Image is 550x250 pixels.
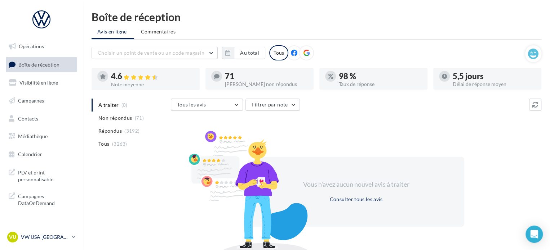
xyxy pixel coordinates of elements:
[18,133,48,139] span: Médiathèque
[141,28,176,35] span: Commentaires
[111,82,194,87] div: Note moyenne
[18,191,74,207] span: Campagnes DataOnDemand
[4,57,79,72] a: Boîte de réception
[9,233,16,241] span: VU
[339,72,422,80] div: 98 %
[453,72,536,80] div: 5,5 jours
[92,47,218,59] button: Choisir un point de vente ou un code magasin
[269,45,288,60] div: Tous
[4,165,79,186] a: PLV et print personnalisable
[171,99,243,111] button: Tous les avis
[98,127,122,135] span: Répondus
[327,195,385,204] button: Consulter tous les avis
[225,82,308,87] div: [PERSON_NAME] non répondus
[19,79,58,86] span: Visibilité en ligne
[453,82,536,87] div: Délai de réponse moyen
[18,168,74,183] span: PLV et print personnalisable
[18,97,44,104] span: Campagnes
[4,129,79,144] a: Médiathèque
[339,82,422,87] div: Taux de réponse
[4,39,79,54] a: Opérations
[525,226,543,243] div: Open Intercom Messenger
[4,147,79,162] a: Calendrier
[98,140,109,147] span: Tous
[98,50,204,56] span: Choisir un point de vente ou un code magasin
[18,61,59,67] span: Boîte de réception
[222,47,265,59] button: Au total
[234,47,265,59] button: Au total
[294,180,418,189] div: Vous n'avez aucun nouvel avis à traiter
[135,115,144,121] span: (71)
[124,128,139,134] span: (3192)
[112,141,127,147] span: (3263)
[18,115,38,121] span: Contacts
[6,230,77,244] a: VU VW USA [GEOGRAPHIC_DATA]
[225,72,308,80] div: 71
[18,151,42,157] span: Calendrier
[92,12,541,22] div: Boîte de réception
[21,233,69,241] p: VW USA [GEOGRAPHIC_DATA]
[4,188,79,210] a: Campagnes DataOnDemand
[245,99,300,111] button: Filtrer par note
[4,111,79,126] a: Contacts
[4,93,79,108] a: Campagnes
[4,75,79,90] a: Visibilité en ligne
[19,43,44,49] span: Opérations
[177,101,206,108] span: Tous les avis
[98,114,132,122] span: Non répondus
[111,72,194,81] div: 4.6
